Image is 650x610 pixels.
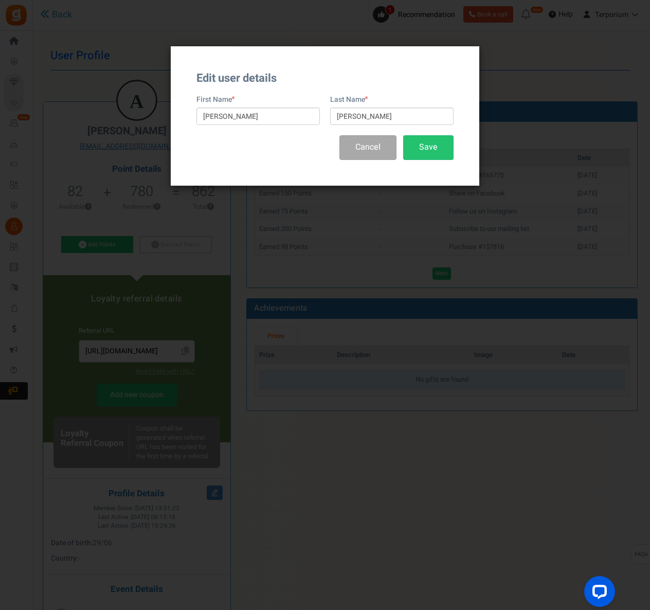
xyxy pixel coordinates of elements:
[339,135,396,159] button: Cancel
[403,135,454,159] button: Save
[196,72,454,84] h3: Edit user details
[196,95,232,105] label: First Name
[330,95,365,105] label: Last Name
